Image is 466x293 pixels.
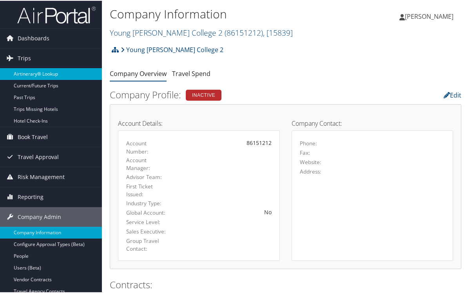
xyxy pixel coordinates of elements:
div: Inactive [186,89,221,100]
span: Dashboards [18,28,49,47]
span: [PERSON_NAME] [405,11,453,20]
label: Fax: [300,148,310,156]
label: Sales Executive: [126,227,167,235]
div: 86151212 [179,138,272,146]
span: ( 86151212 ) [225,27,263,37]
label: Service Level: [126,217,167,225]
a: Edit [444,90,461,99]
label: Account Manager: [126,156,167,172]
a: Company Overview [110,69,167,77]
span: , [ 15839 ] [263,27,293,37]
label: Advisor Team: [126,172,167,180]
span: Trips [18,48,31,67]
h4: Account Details: [118,119,280,126]
label: Global Account: [126,208,167,216]
span: Reporting [18,186,44,206]
label: Industry Type: [126,199,167,206]
div: No [179,207,272,215]
label: Website: [300,157,321,165]
span: Company Admin [18,206,61,226]
a: Young [PERSON_NAME] College 2 [121,41,223,57]
a: Young [PERSON_NAME] College 2 [110,27,293,37]
span: Risk Management [18,166,65,186]
label: Account Number: [126,139,167,155]
h2: Company Profile: [110,87,340,101]
img: airportal-logo.png [17,5,96,24]
label: Phone: [300,139,317,146]
h2: Contracts: [110,277,461,291]
label: First Ticket Issued: [126,182,167,198]
h4: Company Contact: [292,119,453,126]
label: Address: [300,167,321,175]
a: Travel Spend [172,69,210,77]
span: Book Travel [18,127,48,146]
label: Group Travel Contact: [126,236,167,252]
h1: Company Information [110,5,344,22]
span: Travel Approval [18,146,59,166]
a: [PERSON_NAME] [399,4,461,27]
